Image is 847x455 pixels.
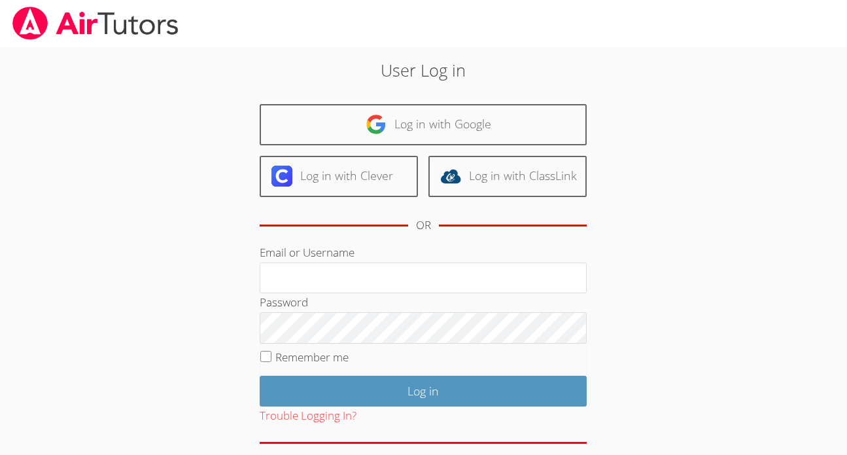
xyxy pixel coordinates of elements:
a: Log in with Google [260,104,587,145]
a: Log in with Clever [260,156,418,197]
button: Trouble Logging In? [260,407,356,426]
img: clever-logo-6eab21bc6e7a338710f1a6ff85c0baf02591cd810cc4098c63d3a4b26e2feb20.svg [271,166,292,187]
img: airtutors_banner-c4298cdbf04f3fff15de1276eac7730deb9818008684d7c2e4769d2f7ddbe033.png [11,7,180,40]
img: google-logo-50288ca7cdecda66e5e0955fdab243c47b7ad437acaf1139b6f446037453330a.svg [366,114,387,135]
input: Log in [260,376,587,407]
label: Password [260,295,308,310]
div: OR [416,216,431,235]
a: Log in with ClassLink [428,156,587,197]
h2: User Log in [195,58,652,82]
img: classlink-logo-d6bb404cc1216ec64c9a2012d9dc4662098be43eaf13dc465df04b49fa7ab582.svg [440,166,461,187]
label: Remember me [275,350,349,365]
label: Email or Username [260,245,354,260]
